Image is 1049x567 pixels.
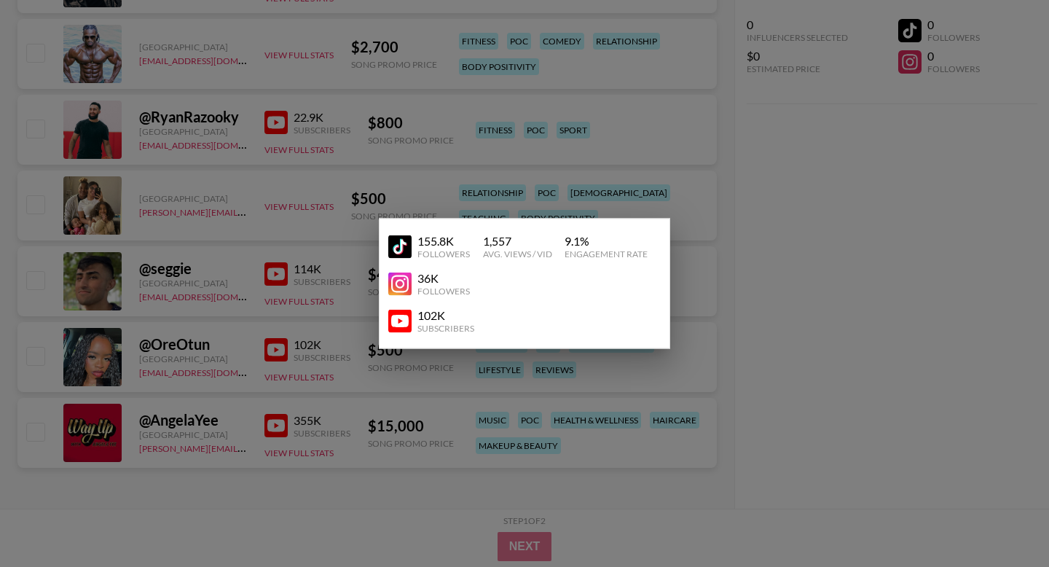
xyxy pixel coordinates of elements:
div: Followers [417,249,470,259]
div: 9.1 % [565,234,648,249]
div: Subscribers [417,323,474,334]
div: 1,557 [483,234,552,249]
div: Avg. Views / Vid [483,249,552,259]
img: YouTube [388,235,412,258]
div: 36K [417,271,470,286]
img: YouTube [388,272,412,295]
div: Followers [417,286,470,297]
div: 155.8K [417,234,470,249]
img: YouTube [388,309,412,332]
div: 102K [417,308,474,323]
iframe: Drift Widget Chat Controller [976,494,1032,550]
div: Engagement Rate [565,249,648,259]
